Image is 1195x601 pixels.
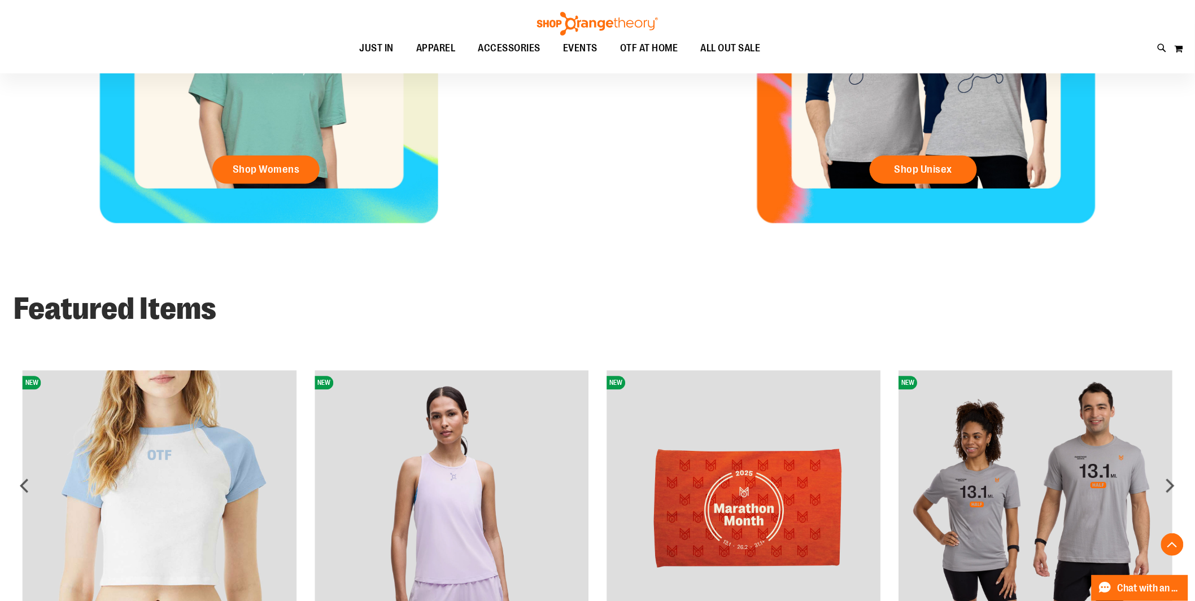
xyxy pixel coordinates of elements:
[1161,533,1184,556] button: Back To Top
[607,376,625,390] span: NEW
[1118,583,1181,594] span: Chat with an Expert
[233,164,300,176] span: Shop Womens
[14,475,36,497] div: prev
[620,36,678,61] span: OTF AT HOME
[870,156,977,184] a: Shop Unisex
[416,36,456,61] span: APPAREL
[23,376,41,390] span: NEW
[478,36,541,61] span: ACCESSORIES
[535,12,660,36] img: Shop Orangetheory
[1092,575,1189,601] button: Chat with an Expert
[701,36,761,61] span: ALL OUT SALE
[212,156,320,184] a: Shop Womens
[14,292,216,327] strong: Featured Items
[1159,475,1181,497] div: next
[563,36,597,61] span: EVENTS
[315,376,333,390] span: NEW
[360,36,394,61] span: JUST IN
[899,376,917,390] span: NEW
[895,164,953,176] span: Shop Unisex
